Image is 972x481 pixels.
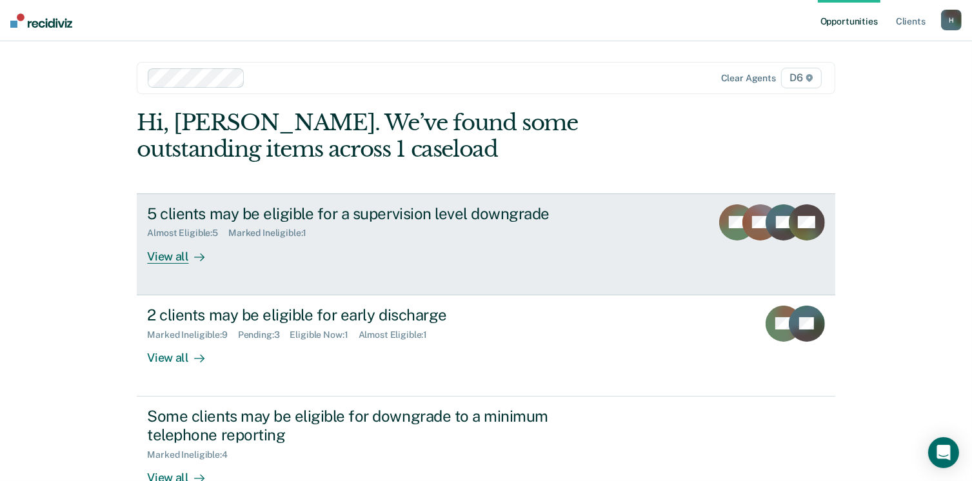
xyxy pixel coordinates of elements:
a: 2 clients may be eligible for early dischargeMarked Ineligible:9Pending:3Eligible Now:1Almost Eli... [137,295,835,397]
div: View all [147,239,219,264]
div: Marked Ineligible : 1 [228,228,317,239]
div: 2 clients may be eligible for early discharge [147,306,600,324]
img: Recidiviz [10,14,72,28]
div: Pending : 3 [238,329,290,340]
span: D6 [781,68,822,88]
div: Marked Ineligible : 4 [147,449,237,460]
a: 5 clients may be eligible for a supervision level downgradeAlmost Eligible:5Marked Ineligible:1Vi... [137,193,835,295]
div: Eligible Now : 1 [290,329,359,340]
div: View all [147,340,219,365]
div: Open Intercom Messenger [928,437,959,468]
div: Hi, [PERSON_NAME]. We’ve found some outstanding items across 1 caseload [137,110,695,162]
div: Almost Eligible : 1 [359,329,438,340]
div: Some clients may be eligible for downgrade to a minimum telephone reporting [147,407,600,444]
button: H [941,10,962,30]
div: Almost Eligible : 5 [147,228,228,239]
div: 5 clients may be eligible for a supervision level downgrade [147,204,600,223]
div: Clear agents [721,73,776,84]
div: Marked Ineligible : 9 [147,329,237,340]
